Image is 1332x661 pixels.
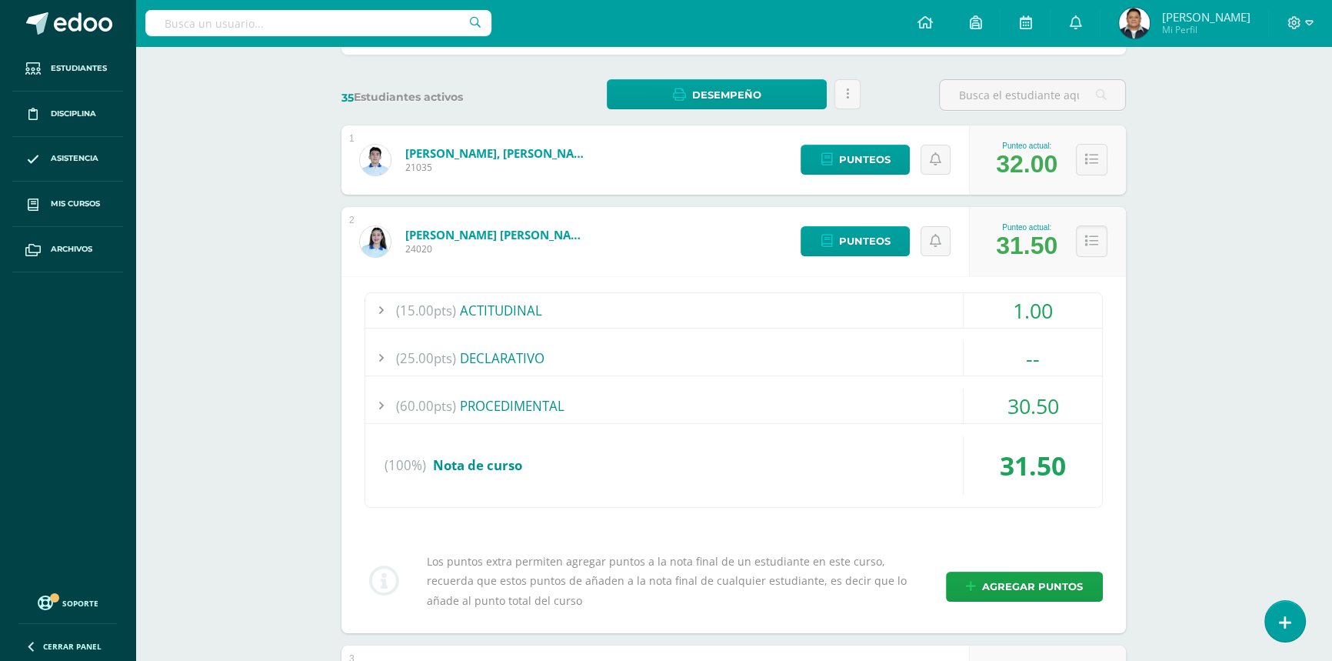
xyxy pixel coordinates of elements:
[385,436,426,495] span: (100%)
[360,145,391,175] img: 3aa74eb2b8f5def47c2738bb4f8dabb8.png
[1161,23,1250,36] span: Mi Perfil
[396,341,456,376] span: (25.00pts)
[838,227,890,255] span: Punteos
[365,341,1102,376] div: DECLARATIVO
[43,641,102,652] span: Cerrar panel
[349,215,355,225] div: 2
[1119,8,1150,38] img: a3a9f19ee43bbcd56829fa5bb79a4018.png
[996,142,1057,150] div: Punteo actual:
[18,592,117,613] a: Soporte
[145,10,491,36] input: Busca un usuario...
[1161,9,1250,25] span: [PERSON_NAME]
[12,92,123,137] a: Disciplina
[349,133,355,144] div: 1
[982,573,1083,601] span: Agregar puntos
[341,91,354,105] span: 35
[607,79,826,109] a: Desempeño
[405,242,590,255] span: 24020
[996,223,1057,232] div: Punteo actual:
[62,598,98,609] span: Soporte
[801,226,910,256] a: Punteos
[51,198,100,210] span: Mis cursos
[996,232,1057,260] div: 31.50
[51,108,96,120] span: Disciplina
[12,227,123,272] a: Archivos
[396,389,456,423] span: (60.00pts)
[365,293,1102,328] div: ACTITUDINAL
[996,150,1057,179] div: 32.00
[421,552,921,610] div: Los puntos extra permiten agregar puntos a la nota final de un estudiante en este curso, recuerda...
[51,152,98,165] span: Asistencia
[691,81,761,109] span: Desempeño
[341,90,528,105] label: Estudiantes activos
[940,80,1125,110] input: Busca el estudiante aquí...
[405,161,590,174] span: 21035
[405,145,590,161] a: [PERSON_NAME], [PERSON_NAME]
[12,46,123,92] a: Estudiantes
[964,436,1102,495] div: 31.50
[838,145,890,174] span: Punteos
[396,293,456,328] span: (15.00pts)
[964,389,1102,423] div: 30.50
[51,62,107,75] span: Estudiantes
[964,293,1102,328] div: 1.00
[365,389,1102,423] div: PROCEDIMENTAL
[964,341,1102,376] div: --
[433,456,522,474] span: Nota de curso
[946,572,1103,602] a: Agregar puntos
[12,137,123,182] a: Asistencia
[801,145,910,175] a: Punteos
[405,227,590,242] a: [PERSON_NAME] [PERSON_NAME]
[51,243,92,255] span: Archivos
[12,182,123,227] a: Mis cursos
[360,226,391,257] img: 6f7110ae488b7b926efafec1d37cf3f3.png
